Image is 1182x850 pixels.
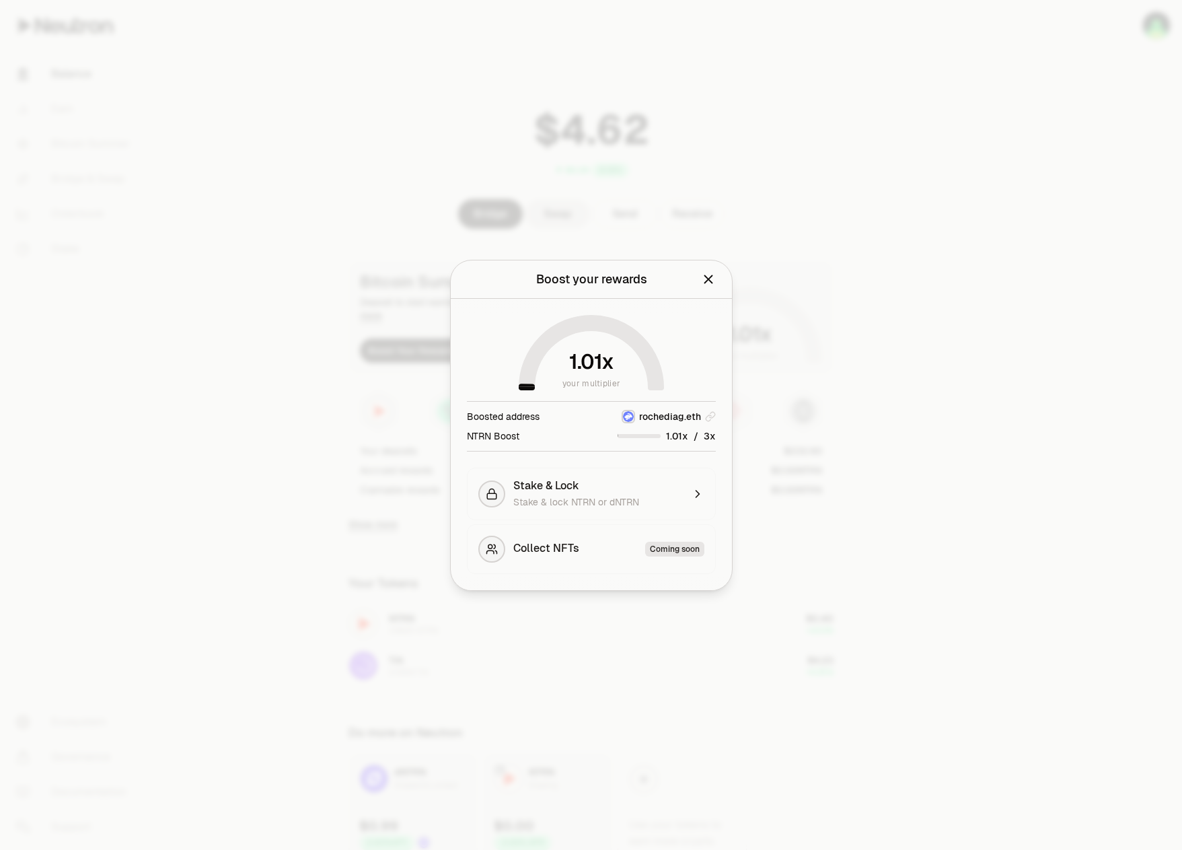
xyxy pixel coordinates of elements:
button: Rabby Walletrochediag.eth [622,410,716,423]
span: Collect NFTs [513,542,579,557]
span: Stake & Lock [513,479,579,493]
div: NTRN Boost [467,429,519,442]
div: Coming soon [645,542,704,557]
span: rochediag.eth [639,410,701,423]
span: Stake & lock NTRN or dNTRN [513,496,639,508]
div: Boosted address [467,410,540,423]
div: / [618,429,716,443]
button: Collect NFTsComing soon [467,524,716,574]
button: Close [701,270,716,289]
img: Rabby Wallet [623,411,634,422]
span: your multiplier [562,377,620,390]
div: Boost your rewards [535,270,647,289]
button: Stake & LockStake & lock NTRN or dNTRN [467,468,716,520]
